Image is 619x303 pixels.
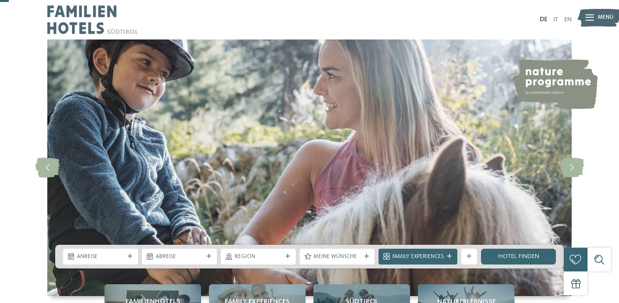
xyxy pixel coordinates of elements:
a: IT [553,16,558,23]
span: Abreise [156,253,203,261]
img: Familienhotels Südtirol: The happy family places [47,39,572,296]
a: DE [540,16,548,23]
span: Family Experiences [392,253,444,261]
span: Anreise [77,253,124,261]
span: Region [235,253,282,261]
a: EN [564,16,572,23]
span: Menü [598,14,614,22]
img: nature programme by Familienhotels Südtirol [511,59,598,109]
a: Hotel finden [481,249,556,265]
span: Meine Wünsche [313,253,361,261]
